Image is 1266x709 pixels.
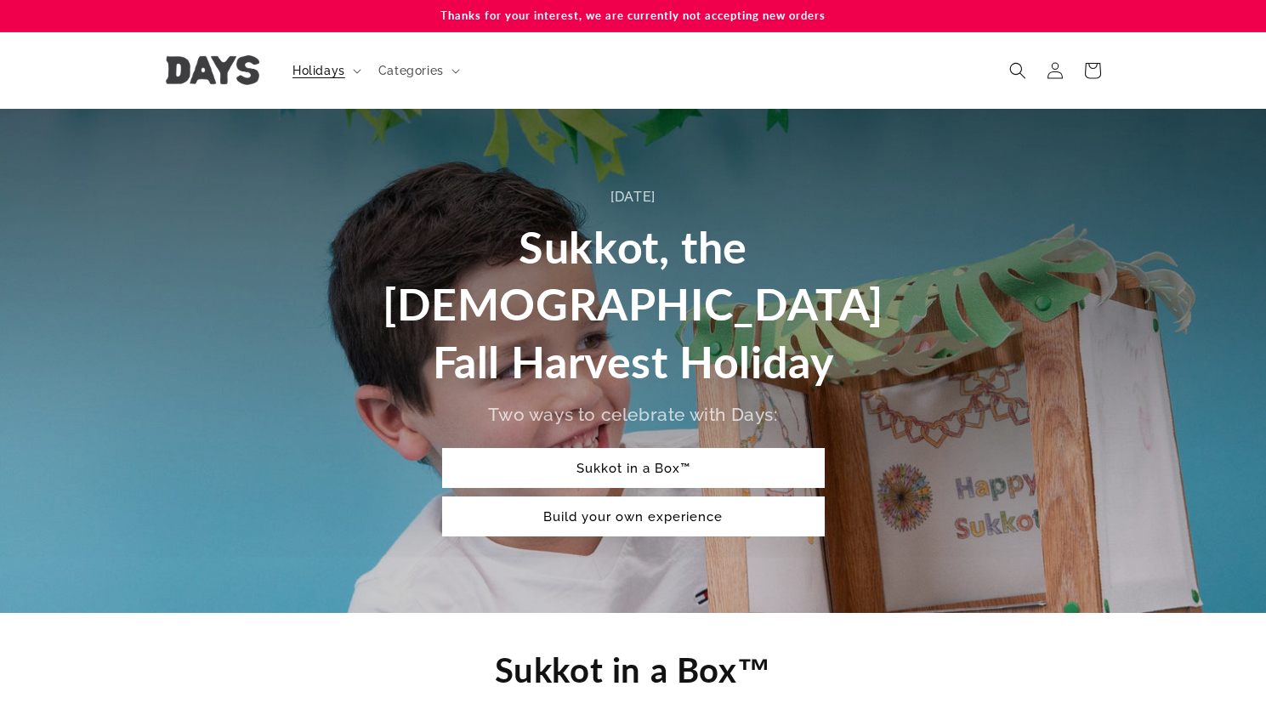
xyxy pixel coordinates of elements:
[166,55,259,85] img: Days United
[292,63,345,78] span: Holidays
[999,52,1036,89] summary: Search
[368,53,467,88] summary: Categories
[378,63,444,78] span: Categories
[442,448,825,488] a: Sukkot in a Box™
[488,404,777,425] span: Two ways to celebrate with Days:
[374,185,893,210] div: [DATE]
[383,220,883,388] span: Sukkot, the [DEMOGRAPHIC_DATA] Fall Harvest Holiday
[442,496,825,536] a: Build your own experience
[495,649,772,690] span: Sukkot in a Box™
[282,53,368,88] summary: Holidays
